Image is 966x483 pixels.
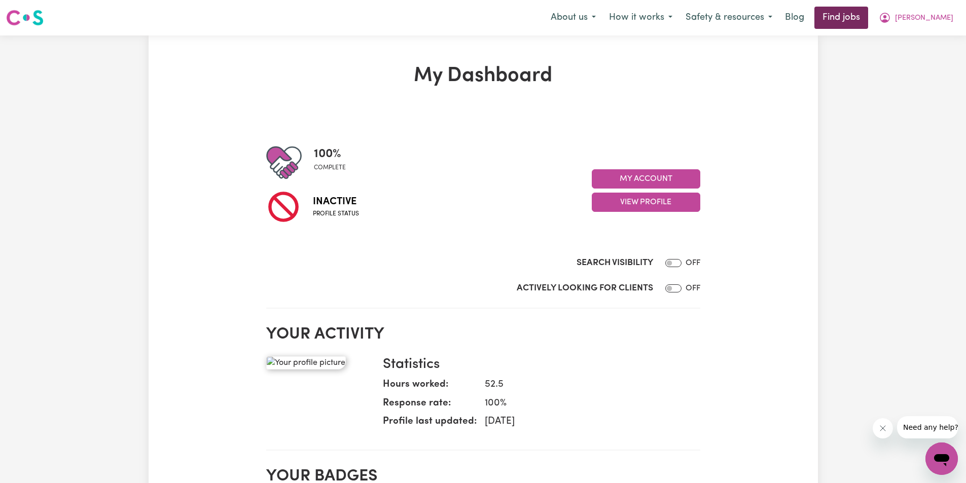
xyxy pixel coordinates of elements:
span: OFF [686,259,700,267]
iframe: Button to launch messaging window [925,442,958,475]
a: Find jobs [814,7,868,29]
iframe: Message from company [897,416,958,438]
button: My Account [592,169,700,189]
dd: [DATE] [477,415,692,429]
span: OFF [686,284,700,292]
h2: Your activity [266,325,700,344]
span: Need any help? [6,7,61,15]
span: [PERSON_NAME] [895,13,953,24]
button: About us [544,7,602,28]
button: Safety & resources [679,7,779,28]
button: My Account [872,7,960,28]
dd: 100 % [477,396,692,411]
h1: My Dashboard [266,64,700,88]
img: Your profile picture [266,356,346,369]
button: How it works [602,7,679,28]
div: Profile completeness: 100% [314,145,354,180]
span: complete [314,163,346,172]
iframe: Close message [873,418,893,438]
label: Actively Looking for Clients [517,282,653,295]
dt: Response rate: [383,396,477,415]
a: Blog [779,7,810,29]
a: Careseekers logo [6,6,44,29]
span: 100 % [314,145,346,163]
span: Inactive [313,194,359,209]
dt: Hours worked: [383,378,477,396]
dd: 52.5 [477,378,692,392]
img: Careseekers logo [6,9,44,27]
button: View Profile [592,193,700,212]
span: Profile status [313,209,359,218]
dt: Profile last updated: [383,415,477,433]
h3: Statistics [383,356,692,374]
label: Search Visibility [577,256,653,270]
